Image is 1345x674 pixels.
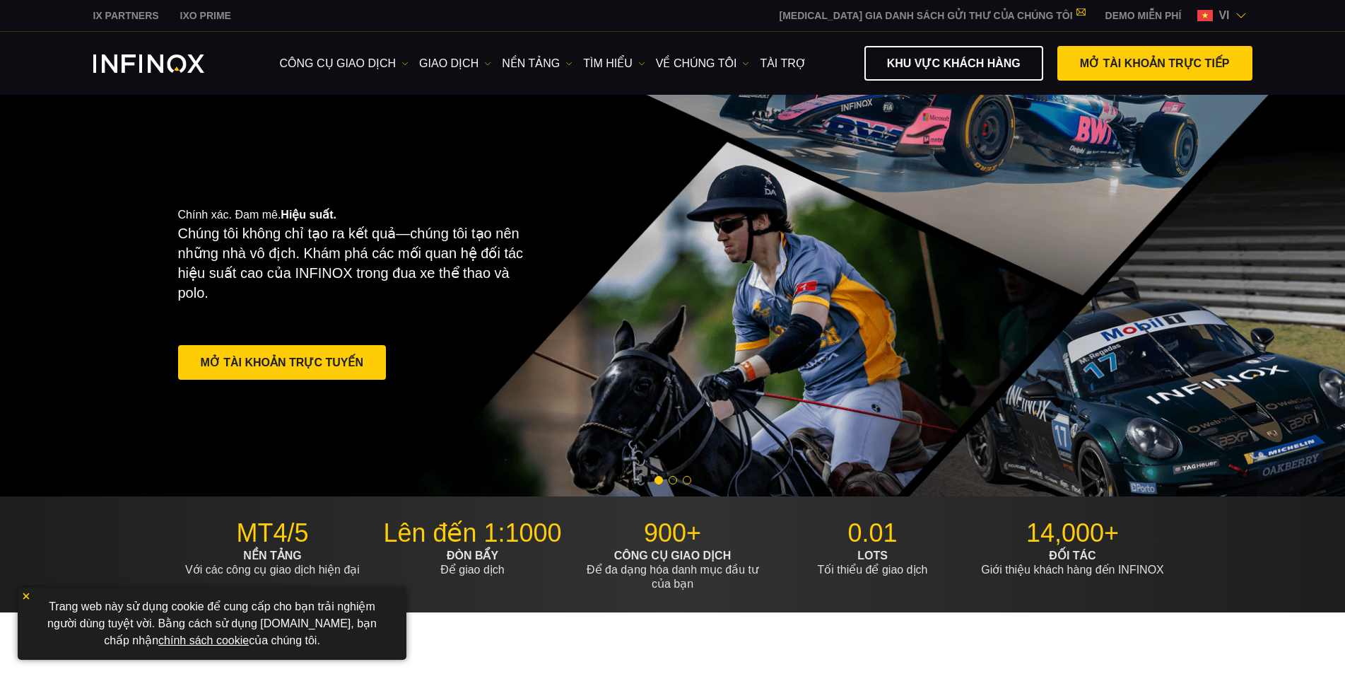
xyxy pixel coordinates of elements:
a: KHU VỰC KHÁCH HÀNG [864,46,1043,81]
a: GIAO DỊCH [419,55,491,72]
a: VỀ CHÚNG TÔI [656,55,750,72]
p: Giới thiệu khách hàng đến INFINOX [978,549,1168,577]
span: Go to slide 1 [654,476,663,484]
a: [MEDICAL_DATA] GIA DANH SÁCH GỬI THƯ CỦA CHÚNG TÔI [769,10,1095,21]
strong: LOTS [857,550,888,562]
span: vi [1213,7,1235,24]
span: Go to slide 2 [669,476,677,484]
a: công cụ giao dịch [280,55,409,72]
a: NỀN TẢNG [502,55,572,72]
a: MỞ TÀI KHOẢN TRỰC TIẾP [1057,46,1252,81]
p: Với các công cụ giao dịch hiện đại [178,549,368,577]
a: chính sách cookie [158,634,249,646]
a: Tìm hiểu [583,55,645,72]
a: INFINOX [83,8,170,23]
p: 14,000+ [978,518,1168,549]
strong: CÔNG CỤ GIAO DỊCH [614,550,731,562]
a: Tài trợ [760,55,806,72]
p: Để giao dịch [378,549,568,577]
strong: NỀN TẢNG [243,550,301,562]
p: MT4/5 [178,518,368,549]
p: Lên đến 1:1000 [378,518,568,549]
div: Chính xác. Đam mê. [178,185,623,406]
strong: ĐỐI TÁC [1049,550,1096,562]
img: yellow close icon [21,591,31,601]
strong: ĐÒN BẨY [447,550,498,562]
span: Go to slide 3 [683,476,691,484]
p: Để đa dạng hóa danh mục đầu tư của bạn [578,549,768,591]
p: Chúng tôi không chỉ tạo ra kết quả—chúng tôi tạo nên những nhà vô địch. Khám phá các mối quan hệ ... [178,223,534,303]
p: Trang web này sử dụng cookie để cung cấp cho bạn trải nghiệm người dùng tuyệt vời. Bằng cách sử d... [25,595,399,653]
a: Mở Tài khoản Trực tuyến [178,345,386,380]
p: 900+ [578,518,768,549]
p: Tối thiểu để giao dịch [778,549,968,577]
strong: Hiệu suất. [281,209,336,221]
a: INFINOX [170,8,242,23]
p: 0.01 [778,518,968,549]
a: INFINOX Logo [93,54,237,73]
a: INFINOX MENU [1095,8,1192,23]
